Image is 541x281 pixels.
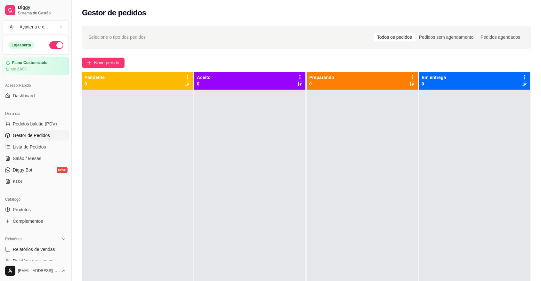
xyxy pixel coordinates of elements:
[309,81,334,87] p: 0
[3,57,69,75] a: Plano Customizadoaté 21/08
[13,206,31,213] span: Produtos
[3,119,69,129] button: Pedidos balcão (PDV)
[13,218,43,224] span: Complementos
[13,258,53,264] span: Relatório de clientes
[18,5,66,11] span: Diggy
[8,42,35,49] div: Loja aberta
[12,60,47,65] article: Plano Customizado
[88,34,146,41] span: Selecione o tipo dos pedidos
[87,60,92,65] span: plus
[5,237,22,242] span: Relatórios
[82,58,125,68] button: Novo pedido
[18,268,59,273] span: [EMAIL_ADDRESS][DOMAIN_NAME]
[13,167,32,173] span: Diggy Bot
[3,108,69,119] div: Dia a dia
[3,3,69,18] a: DiggySistema de Gestão
[3,244,69,254] a: Relatórios de vendas
[3,205,69,215] a: Produtos
[49,41,63,49] button: Alterar Status
[13,155,41,162] span: Salão / Mesas
[94,59,119,66] span: Novo pedido
[8,24,14,30] span: A
[3,165,69,175] a: Diggy Botnovo
[18,11,66,16] span: Sistema de Gestão
[197,81,211,87] p: 0
[13,92,35,99] span: Dashboard
[13,132,50,139] span: Gestor de Pedidos
[3,80,69,91] div: Acesso Rápido
[3,130,69,140] a: Gestor de Pedidos
[3,153,69,164] a: Salão / Mesas
[13,178,22,185] span: KDS
[374,33,416,42] div: Todos os pedidos
[3,142,69,152] a: Lista de Pedidos
[13,144,46,150] span: Lista de Pedidos
[3,263,69,278] button: [EMAIL_ADDRESS][DOMAIN_NAME]
[416,33,477,42] div: Pedidos sem agendamento
[3,176,69,187] a: KDS
[85,74,105,81] p: Pendente
[85,81,105,87] p: 0
[477,33,524,42] div: Pedidos agendados
[11,67,27,72] article: até 21/08
[3,194,69,205] div: Catálogo
[197,74,211,81] p: Aceito
[3,216,69,226] a: Complementos
[3,256,69,266] a: Relatório de clientes
[3,91,69,101] a: Dashboard
[422,74,446,81] p: Em entrega
[422,81,446,87] p: 0
[13,246,55,253] span: Relatórios de vendas
[82,8,146,18] h2: Gestor de pedidos
[309,74,334,81] p: Preparando
[13,121,57,127] span: Pedidos balcão (PDV)
[3,20,69,33] button: Select a team
[20,24,48,30] div: Açaiteria e c ...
